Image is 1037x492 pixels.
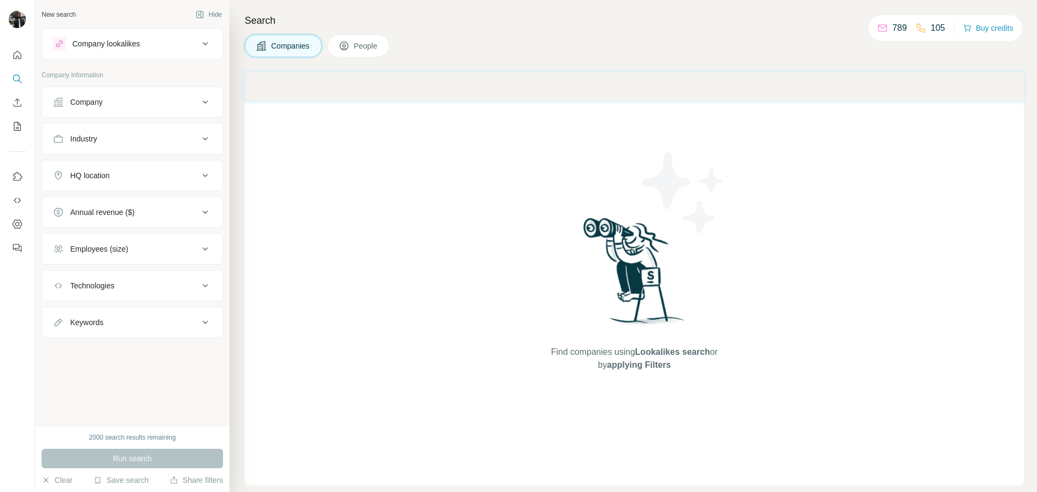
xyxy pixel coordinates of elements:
[9,11,26,28] img: Avatar
[9,238,26,258] button: Feedback
[42,273,223,299] button: Technologies
[9,214,26,234] button: Dashboard
[42,10,76,19] div: New search
[70,170,110,181] div: HQ location
[70,244,128,254] div: Employees (size)
[271,41,311,51] span: Companies
[42,89,223,115] button: Company
[354,41,379,51] span: People
[42,199,223,225] button: Annual revenue ($)
[70,133,97,144] div: Industry
[70,97,103,107] div: Company
[42,31,223,57] button: Company lookalikes
[9,167,26,186] button: Use Surfe on LinkedIn
[42,475,72,486] button: Clear
[9,69,26,89] button: Search
[548,346,720,372] span: Find companies using or by
[607,360,671,369] span: applying Filters
[245,13,1024,28] h4: Search
[42,163,223,188] button: HQ location
[42,236,223,262] button: Employees (size)
[42,309,223,335] button: Keywords
[89,433,176,442] div: 2000 search results remaining
[931,22,945,35] p: 105
[963,21,1013,36] button: Buy credits
[635,347,710,356] span: Lookalikes search
[9,45,26,65] button: Quick start
[72,38,140,49] div: Company lookalikes
[578,215,691,335] img: Surfe Illustration - Woman searching with binoculars
[42,126,223,152] button: Industry
[70,280,115,291] div: Technologies
[70,207,134,218] div: Annual revenue ($)
[42,70,223,80] p: Company information
[9,191,26,210] button: Use Surfe API
[892,22,907,35] p: 789
[170,475,223,486] button: Share filters
[9,117,26,136] button: My lists
[70,317,103,328] div: Keywords
[635,144,732,241] img: Surfe Illustration - Stars
[245,72,1024,101] iframe: Banner
[188,6,230,23] button: Hide
[9,93,26,112] button: Enrich CSV
[93,475,149,486] button: Save search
